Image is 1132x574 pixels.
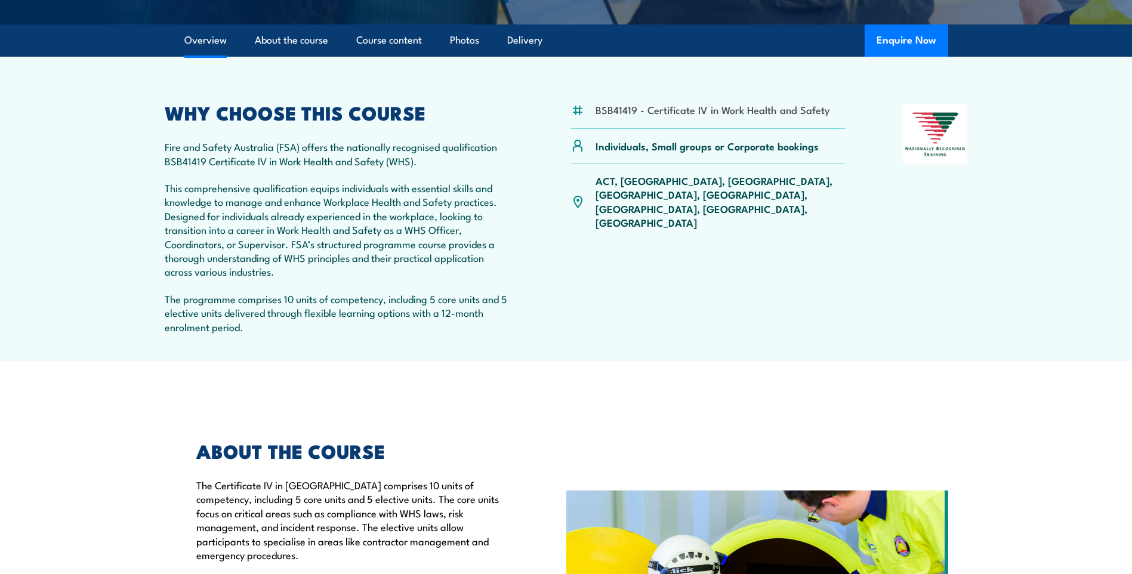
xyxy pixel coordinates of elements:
a: Course content [356,24,422,56]
h2: WHY CHOOSE THIS COURSE [165,104,513,121]
a: Overview [184,24,227,56]
h2: ABOUT THE COURSE [196,442,511,459]
p: The programme comprises 10 units of competency, including 5 core units and 5 elective units deliv... [165,292,513,334]
a: About the course [255,24,328,56]
p: ACT, [GEOGRAPHIC_DATA], [GEOGRAPHIC_DATA], [GEOGRAPHIC_DATA], [GEOGRAPHIC_DATA], [GEOGRAPHIC_DATA... [596,174,846,230]
img: Nationally Recognised Training logo. [903,104,968,165]
p: The Certificate IV in [GEOGRAPHIC_DATA] comprises 10 units of competency, including 5 core units ... [196,478,511,561]
p: Individuals, Small groups or Corporate bookings [596,139,819,153]
a: Photos [450,24,479,56]
button: Enquire Now [865,24,948,57]
li: BSB41419 - Certificate IV in Work Health and Safety [596,103,830,116]
a: Delivery [507,24,542,56]
p: Fire and Safety Australia (FSA) offers the nationally recognised qualification BSB41419 Certifica... [165,140,513,168]
p: This comprehensive qualification equips individuals with essential skills and knowledge to manage... [165,181,513,279]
